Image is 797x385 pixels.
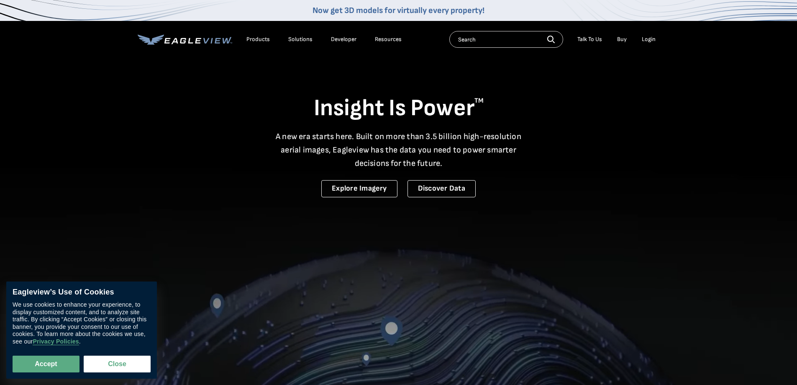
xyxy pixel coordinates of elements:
[313,5,484,16] a: Now get 3D models for virtually every property!
[33,338,79,345] a: Privacy Policies
[138,94,660,123] h1: Insight Is Power
[474,97,484,105] sup: TM
[449,31,563,48] input: Search
[577,36,602,43] div: Talk To Us
[375,36,402,43] div: Resources
[331,36,356,43] a: Developer
[321,180,397,197] a: Explore Imagery
[13,288,151,297] div: Eagleview’s Use of Cookies
[246,36,270,43] div: Products
[642,36,656,43] div: Login
[13,356,79,372] button: Accept
[271,130,527,170] p: A new era starts here. Built on more than 3.5 billion high-resolution aerial images, Eagleview ha...
[13,301,151,345] div: We use cookies to enhance your experience, to display customized content, and to analyze site tra...
[84,356,151,372] button: Close
[617,36,627,43] a: Buy
[407,180,476,197] a: Discover Data
[288,36,313,43] div: Solutions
